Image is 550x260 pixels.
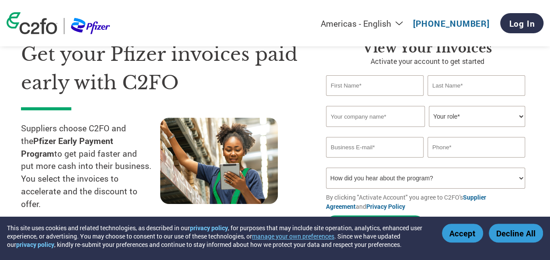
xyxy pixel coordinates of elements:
[326,75,424,96] input: First Name*
[326,193,486,211] a: Supplier Agreement
[326,215,424,233] button: Activate Account
[21,135,113,159] strong: Pfizer Early Payment Program
[21,122,160,211] p: Suppliers choose C2FO and the to get paid faster and put more cash into their business. You selec...
[21,40,300,97] h1: Get your Pfizer invoices paid early with C2FO
[500,13,543,33] a: Log In
[427,158,525,164] div: Inavlid Phone Number
[252,232,334,240] button: manage your own preferences
[413,18,490,29] a: [PHONE_NUMBER]
[429,106,525,127] select: Title/Role
[326,40,529,56] h3: View Your Invoices
[71,18,110,34] img: Pfizer
[16,240,54,249] a: privacy policy
[326,97,424,102] div: Invalid first name or first name is too long
[427,97,525,102] div: Invalid last name or last name is too long
[326,158,424,164] div: Inavlid Email Address
[442,224,483,242] button: Accept
[427,75,525,96] input: Last Name*
[489,224,543,242] button: Decline All
[326,137,424,158] input: Invalid Email format
[160,118,278,204] img: supply chain worker
[326,106,425,127] input: Your company name*
[190,224,228,232] a: privacy policy
[326,56,529,67] p: Activate your account to get started
[427,137,525,158] input: Phone*
[366,202,405,211] a: Privacy Policy
[326,193,529,211] p: By clicking "Activate Account" you agree to C2FO's and
[7,12,57,34] img: c2fo logo
[326,128,525,134] div: Invalid company name or company name is too long
[7,224,429,249] div: This site uses cookies and related technologies, as described in our , for purposes that may incl...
